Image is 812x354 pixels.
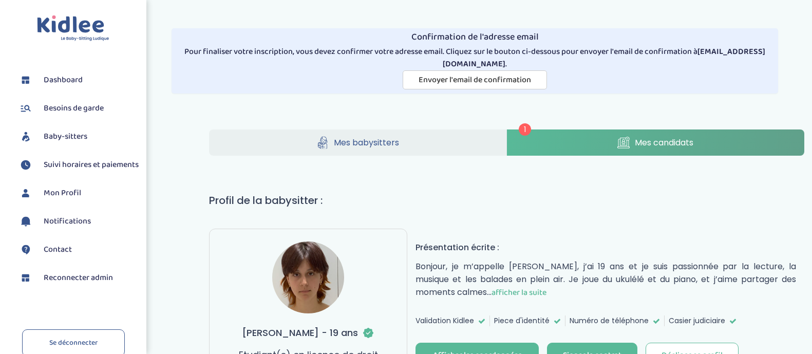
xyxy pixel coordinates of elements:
a: Baby-sitters [18,129,139,144]
img: contact.svg [18,242,33,257]
span: Mes babysitters [334,136,399,149]
img: profil.svg [18,185,33,201]
span: Besoins de garde [44,102,104,115]
img: notification.svg [18,214,33,229]
p: Pour finaliser votre inscription, vous devez confirmer votre adresse email. Cliquez sur le bouton... [176,46,774,70]
a: Mon Profil [18,185,139,201]
a: Suivi horaires et paiements [18,157,139,173]
strong: [EMAIL_ADDRESS][DOMAIN_NAME] [443,45,765,70]
img: avatar [272,241,344,313]
span: Baby-sitters [44,131,87,143]
span: Suivi horaires et paiements [44,159,139,171]
p: Bonjour, je m’appelle [PERSON_NAME], j’ai 19 ans et je suis passionnée par la lecture, la musique... [416,260,796,299]
span: Mon Profil [44,187,81,199]
a: Mes babysitters [209,129,506,156]
h4: Confirmation de l'adresse email [176,32,774,43]
img: babysitters.svg [18,129,33,144]
span: Contact [44,244,72,256]
span: afficher la suite [492,286,546,299]
img: suivihoraire.svg [18,157,33,173]
h1: Profil de la babysitter : [209,193,804,208]
span: Piece d'identité [494,315,550,326]
button: Envoyer l'email de confirmation [403,70,547,89]
span: 1 [519,123,531,136]
img: dashboard.svg [18,72,33,88]
span: Dashboard [44,74,83,86]
span: Reconnecter admin [44,272,113,284]
span: Casier judiciaire [669,315,725,326]
span: Numéro de téléphone [570,315,649,326]
a: Reconnecter admin [18,270,139,286]
a: Mes candidats [507,129,804,156]
span: Mes candidats [635,136,693,149]
h3: [PERSON_NAME] - 19 ans [242,326,374,340]
span: Validation Kidlee [416,315,474,326]
span: Envoyer l'email de confirmation [419,73,531,86]
span: Notifications [44,215,91,228]
a: Besoins de garde [18,101,139,116]
img: logo.svg [37,15,109,42]
a: Contact [18,242,139,257]
img: dashboard.svg [18,270,33,286]
h4: Présentation écrite : [416,241,796,254]
a: Notifications [18,214,139,229]
a: Dashboard [18,72,139,88]
img: besoin.svg [18,101,33,116]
